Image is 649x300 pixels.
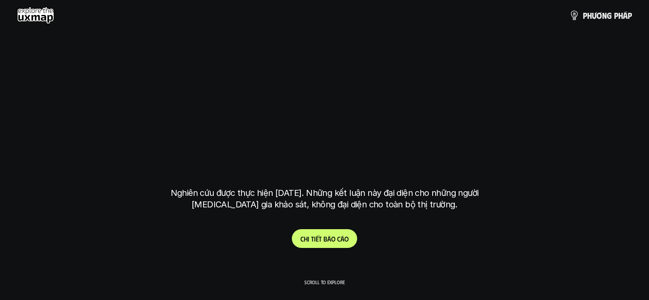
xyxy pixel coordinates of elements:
span: h [618,11,623,20]
span: p [614,11,618,20]
p: Scroll to explore [304,279,345,285]
a: Chitiếtbáocáo [292,229,357,248]
span: n [602,11,607,20]
span: ư [592,11,597,20]
span: o [331,235,335,243]
span: á [327,235,331,243]
span: o [344,235,349,243]
span: ơ [597,11,602,20]
p: Nghiên cứu được thực hiện [DATE]. Những kết luận này đại diện cho những người [MEDICAL_DATA] gia ... [165,187,485,210]
span: p [628,11,632,20]
span: á [341,235,344,243]
span: c [337,235,341,243]
span: i [314,235,316,243]
a: phươngpháp [569,7,632,24]
span: p [583,11,587,20]
span: b [323,235,327,243]
span: i [308,235,309,243]
h1: tại [GEOGRAPHIC_DATA] [172,133,477,169]
span: C [300,235,304,243]
h1: phạm vi công việc của [169,65,480,101]
span: h [587,11,592,20]
span: t [319,235,322,243]
span: g [607,11,612,20]
span: h [304,235,308,243]
span: ế [316,235,319,243]
h6: Kết quả nghiên cứu [295,44,360,54]
span: á [623,11,628,20]
span: t [311,235,314,243]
